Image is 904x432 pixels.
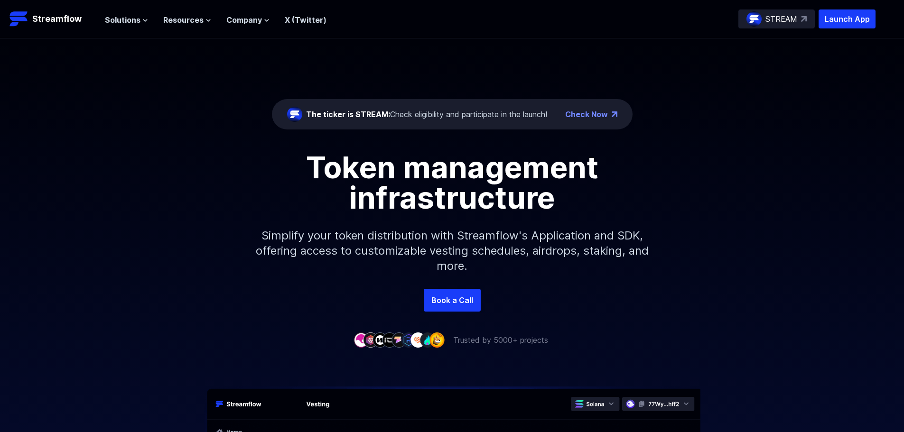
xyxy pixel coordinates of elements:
[565,109,608,120] a: Check Now
[373,332,388,347] img: company-3
[819,9,876,28] button: Launch App
[287,107,302,122] img: streamflow-logo-circle.png
[105,14,140,26] span: Solutions
[738,9,815,28] a: STREAM
[382,332,397,347] img: company-4
[306,110,390,119] span: The ticker is STREAM:
[9,9,28,28] img: Streamflow Logo
[801,16,807,22] img: top-right-arrow.svg
[453,334,548,346] p: Trusted by 5000+ projects
[9,9,95,28] a: Streamflow
[163,14,204,26] span: Resources
[239,152,666,213] h1: Token management infrastructure
[410,332,426,347] img: company-7
[226,14,262,26] span: Company
[248,213,656,289] p: Simplify your token distribution with Streamflow's Application and SDK, offering access to custom...
[306,109,547,120] div: Check eligibility and participate in the launch!
[424,289,481,312] a: Book a Call
[105,14,148,26] button: Solutions
[401,332,416,347] img: company-6
[285,15,326,25] a: X (Twitter)
[612,111,617,117] img: top-right-arrow.png
[363,332,378,347] img: company-2
[354,332,369,347] img: company-1
[226,14,270,26] button: Company
[391,332,407,347] img: company-5
[429,332,445,347] img: company-9
[765,13,797,25] p: STREAM
[32,12,82,26] p: Streamflow
[420,332,435,347] img: company-8
[746,11,762,27] img: streamflow-logo-circle.png
[163,14,211,26] button: Resources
